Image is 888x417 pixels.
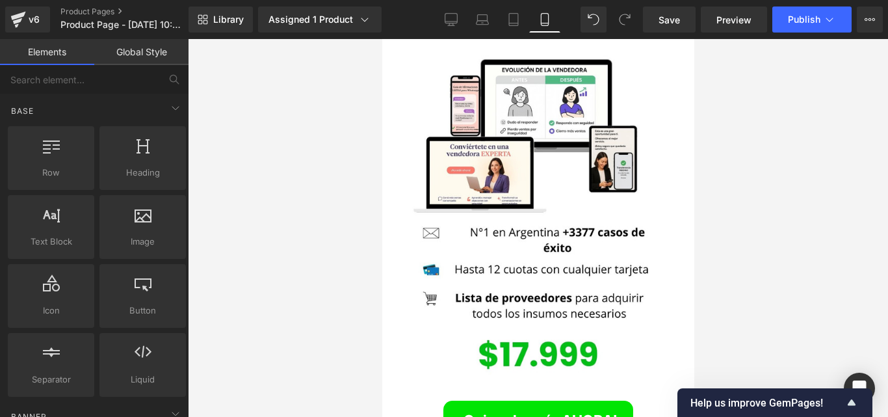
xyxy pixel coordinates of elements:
[716,13,751,27] span: Preview
[581,7,607,33] button: Undo
[103,304,182,317] span: Button
[529,7,560,33] a: Mobile
[467,7,498,33] a: Laptop
[436,7,467,33] a: Desktop
[772,7,852,33] button: Publish
[61,362,251,403] a: ¡Quiero la guía AHORA!
[12,373,90,386] span: Separator
[12,304,90,317] span: Icon
[103,166,182,180] span: Heading
[690,395,859,410] button: Show survey - Help us improve GemPages!
[60,7,210,17] a: Product Pages
[60,20,185,30] span: Product Page - [DATE] 10:50:36
[612,7,638,33] button: Redo
[77,373,235,390] font: ¡Quiero la guía AHORA!
[189,7,253,33] a: New Library
[701,7,767,33] a: Preview
[268,13,371,26] div: Assigned 1 Product
[690,397,844,409] span: Help us improve GemPages!
[5,7,50,33] a: v6
[857,7,883,33] button: More
[94,39,189,65] a: Global Style
[103,235,182,249] span: Image
[10,105,35,117] span: Base
[103,373,182,386] span: Liquid
[26,11,42,28] div: v6
[788,14,820,25] span: Publish
[844,373,875,404] div: Open Intercom Messenger
[659,13,680,27] span: Save
[498,7,529,33] a: Tablet
[12,166,90,180] span: Row
[12,235,90,249] span: Text Block
[213,14,244,25] span: Library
